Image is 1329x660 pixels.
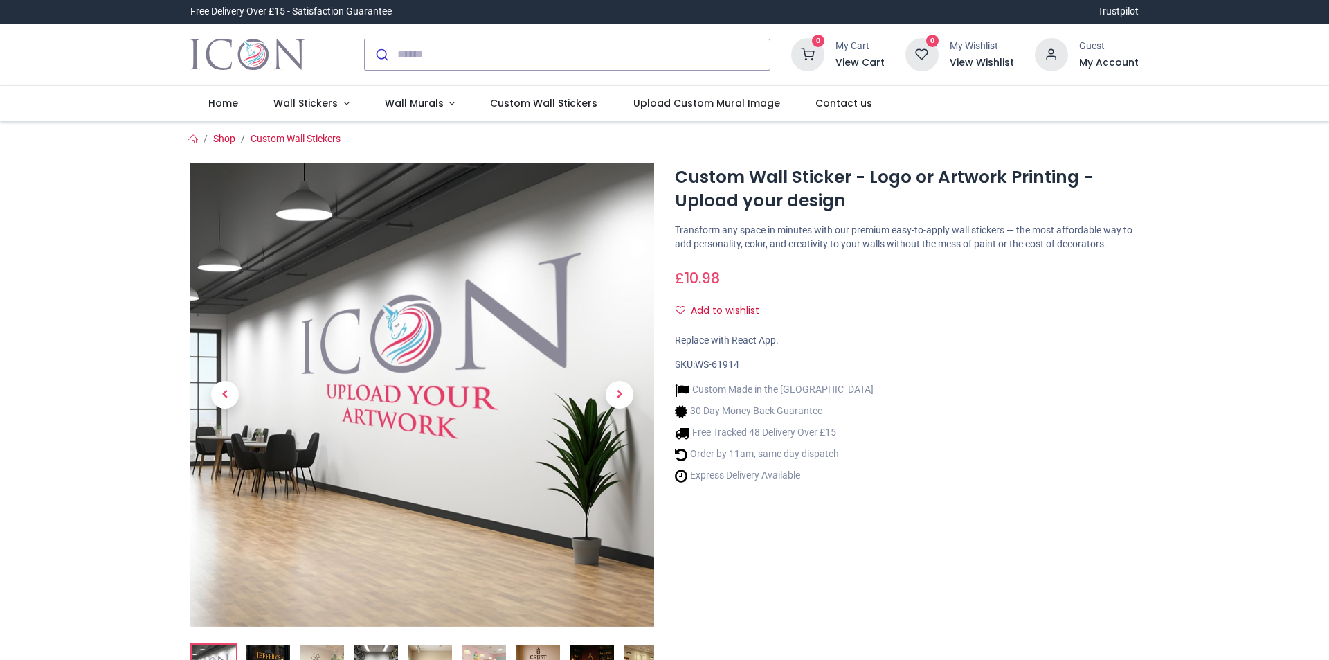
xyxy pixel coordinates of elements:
div: Replace with React App. [675,334,1139,348]
a: Shop [213,133,235,144]
span: Home [208,96,238,110]
img: Custom Wall Sticker - Logo or Artwork Printing - Upload your design [190,163,654,627]
button: Add to wishlistAdd to wishlist [675,299,771,323]
a: View Wishlist [950,56,1014,70]
div: My Cart [835,39,885,53]
li: Free Tracked 48 Delivery Over £15 [675,426,874,440]
li: Order by 11am, same day dispatch [675,447,874,462]
a: Custom Wall Stickers [251,133,341,144]
span: WS-61914 [695,359,739,370]
span: Previous [211,381,239,409]
span: Next [606,381,633,409]
span: Contact us [815,96,872,110]
span: Upload Custom Mural Image [633,96,780,110]
sup: 0 [926,35,939,48]
a: Next [585,232,654,557]
a: Previous [190,232,260,557]
a: View Cart [835,56,885,70]
div: SKU: [675,358,1139,372]
a: 0 [791,48,824,59]
div: My Wishlist [950,39,1014,53]
a: Wall Murals [367,86,473,122]
h1: Custom Wall Sticker - Logo or Artwork Printing - Upload your design [675,166,1139,213]
img: Icon Wall Stickers [190,35,305,74]
div: Free Delivery Over £15 - Satisfaction Guarantee [190,5,392,19]
a: My Account [1079,56,1139,70]
span: £ [675,268,720,288]
div: Guest [1079,39,1139,53]
a: Logo of Icon Wall Stickers [190,35,305,74]
p: Transform any space in minutes with our premium easy-to-apply wall stickers — the most affordable... [675,224,1139,251]
sup: 0 [812,35,825,48]
span: Custom Wall Stickers [490,96,597,110]
a: Wall Stickers [255,86,367,122]
span: 10.98 [685,268,720,288]
i: Add to wishlist [676,305,685,315]
li: Express Delivery Available [675,469,874,483]
a: Trustpilot [1098,5,1139,19]
li: Custom Made in the [GEOGRAPHIC_DATA] [675,383,874,398]
span: Wall Murals [385,96,444,110]
button: Submit [365,39,397,70]
li: 30 Day Money Back Guarantee [675,404,874,419]
span: Wall Stickers [273,96,338,110]
a: 0 [905,48,939,59]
